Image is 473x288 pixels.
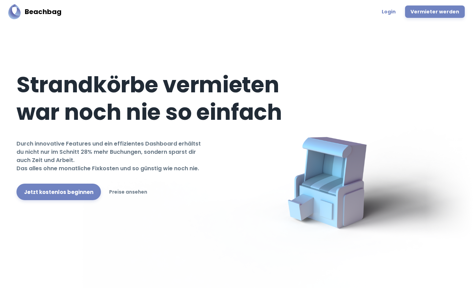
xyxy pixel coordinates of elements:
h5: Beachbag [25,7,61,17]
a: Jetzt kostenlos beginnen [16,184,101,200]
img: Beachbag [8,4,21,19]
a: BeachbagBeachbag [8,4,61,19]
a: Preise ansehen [109,188,147,196]
h1: Strandkörbe vermieten war noch nie so einfach [16,71,282,129]
a: Vermieter werden [405,5,465,18]
a: Login [378,5,400,18]
h6: Durch innovative Features und ein effizientes Dashboard erhältst du nicht nur im Schnitt 28% mehr... [16,140,205,173]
